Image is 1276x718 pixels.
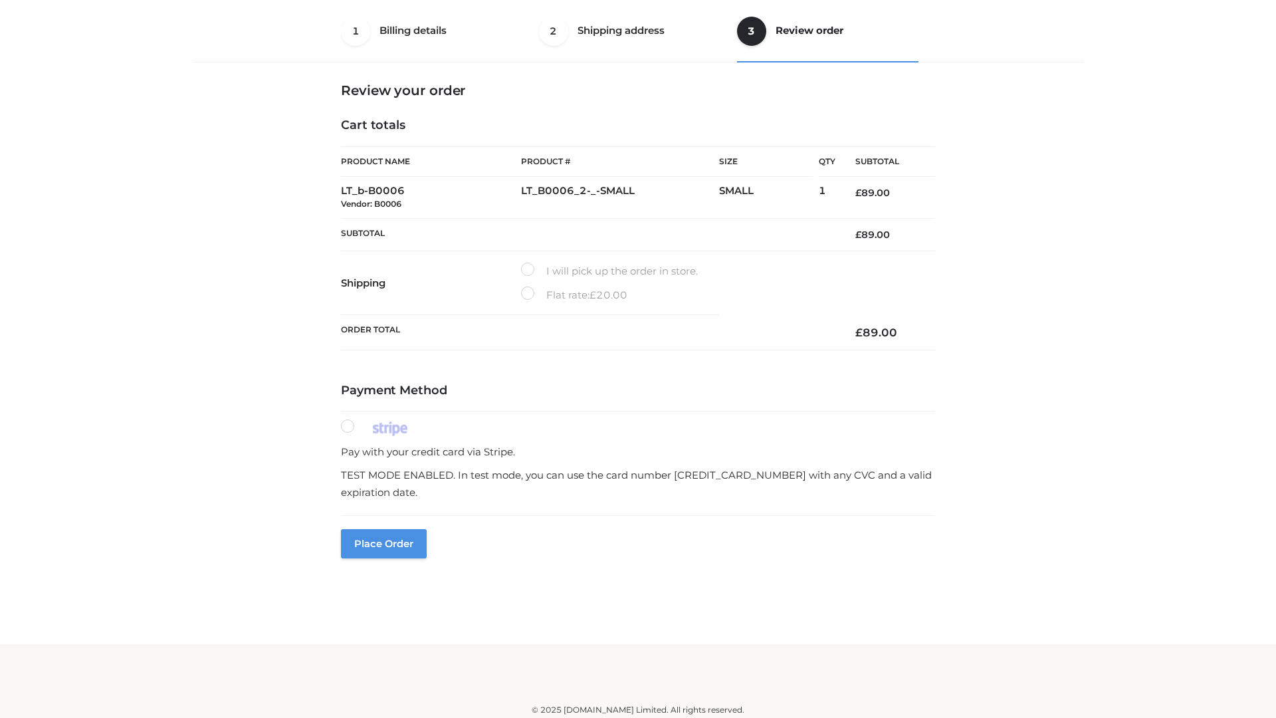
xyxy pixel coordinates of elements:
td: SMALL [719,177,819,219]
th: Product Name [341,146,521,177]
h3: Review your order [341,82,935,98]
h4: Cart totals [341,118,935,133]
p: TEST MODE ENABLED. In test mode, you can use the card number [CREDIT_CARD_NUMBER] with any CVC an... [341,467,935,501]
span: £ [855,229,861,241]
th: Order Total [341,315,835,350]
h4: Payment Method [341,384,935,398]
td: LT_B0006_2-_-SMALL [521,177,719,219]
th: Product # [521,146,719,177]
th: Subtotal [835,147,935,177]
button: Place order [341,529,427,558]
div: © 2025 [DOMAIN_NAME] Limited. All rights reserved. [197,703,1079,717]
td: 1 [819,177,835,219]
th: Subtotal [341,218,835,251]
bdi: 89.00 [855,229,890,241]
label: I will pick up the order in store. [521,263,698,280]
bdi: 89.00 [855,187,890,199]
th: Qty [819,146,835,177]
span: £ [855,187,861,199]
label: Flat rate: [521,287,627,304]
span: £ [855,326,863,339]
span: £ [589,289,596,301]
small: Vendor: B0006 [341,199,401,209]
p: Pay with your credit card via Stripe. [341,443,935,461]
td: LT_b-B0006 [341,177,521,219]
th: Shipping [341,251,521,315]
bdi: 20.00 [589,289,627,301]
bdi: 89.00 [855,326,897,339]
th: Size [719,147,812,177]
